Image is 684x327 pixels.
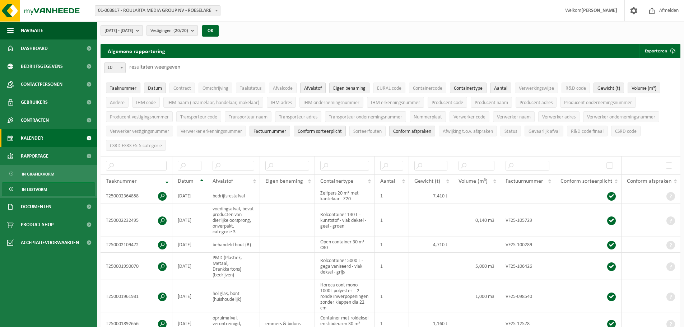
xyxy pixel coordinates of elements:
[104,63,125,73] span: 10
[459,178,488,184] span: Volume (m³)
[567,126,608,136] button: R&D code finaalR&amp;D code finaal: Activate to sort
[279,115,317,120] span: Transporteur adres
[571,129,604,134] span: R&D code finaal
[2,167,95,181] a: In grafiekvorm
[173,28,188,33] count: (20/20)
[380,178,395,184] span: Aantal
[163,97,263,108] button: IHM naam (inzamelaar, handelaar, makelaar)IHM naam (inzamelaar, handelaar, makelaar): Activate to...
[516,97,557,108] button: Producent adresProducent adres: Activate to sort
[104,62,126,73] span: 10
[298,129,342,134] span: Conform sorteerplicht
[110,143,162,149] span: CSRD ESRS E5-5 categorie
[304,86,322,91] span: Afvalstof
[106,178,137,184] span: Taaknummer
[375,204,409,237] td: 1
[493,111,535,122] button: Verwerker naamVerwerker naam: Activate to sort
[393,129,431,134] span: Conform afspraken
[583,111,659,122] button: Verwerker ondernemingsnummerVerwerker ondernemingsnummer: Activate to sort
[320,178,353,184] span: Containertype
[173,86,191,91] span: Contract
[21,198,51,216] span: Documenten
[564,100,632,106] span: Producent ondernemingsnummer
[136,100,156,106] span: IHM code
[21,129,43,147] span: Kalender
[177,126,246,136] button: Verwerker erkenningsnummerVerwerker erkenningsnummer: Activate to sort
[21,147,48,165] span: Rapportage
[597,86,620,91] span: Gewicht (t)
[628,83,660,93] button: Volume (m³)Volume (m³): Activate to sort
[236,83,265,93] button: TaakstatusTaakstatus: Activate to sort
[581,8,617,13] strong: [PERSON_NAME]
[519,86,554,91] span: Verwerkingswijze
[414,178,440,184] span: Gewicht (t)
[101,188,172,204] td: T250002364858
[333,86,366,91] span: Eigen benaming
[315,237,375,253] td: Open container 30 m³ - C30
[371,100,420,106] span: IHM erkenningsnummer
[377,86,401,91] span: EURAL code
[453,115,485,120] span: Verwerker code
[520,100,553,106] span: Producent adres
[207,237,260,253] td: behandeld hout (B)
[471,97,512,108] button: Producent naamProducent naam: Activate to sort
[2,182,95,196] a: In lijstvorm
[106,140,166,151] button: CSRD ESRS E5-5 categorieCSRD ESRS E5-5 categorie: Activate to sort
[615,129,637,134] span: CSRD code
[414,115,442,120] span: Nummerplaat
[225,111,271,122] button: Transporteur naamTransporteur naam: Activate to sort
[594,83,624,93] button: Gewicht (t)Gewicht (t): Activate to sort
[101,25,143,36] button: [DATE] - [DATE]
[494,86,507,91] span: Aantal
[315,188,375,204] td: Zelfpers 20 m³ met kantelaar - Z20
[501,126,521,136] button: StatusStatus: Activate to sort
[104,25,133,36] span: [DATE] - [DATE]
[375,253,409,280] td: 1
[101,237,172,253] td: T250002109472
[132,97,160,108] button: IHM codeIHM code: Activate to sort
[300,83,326,93] button: AfvalstofAfvalstof: Activate to sort
[101,44,172,58] h2: Algemene rapportering
[129,64,180,70] label: resultaten weergeven
[294,126,346,136] button: Conform sorteerplicht : Activate to sort
[176,111,221,122] button: Transporteur codeTransporteur code: Activate to sort
[172,253,207,280] td: [DATE]
[389,126,435,136] button: Conform afspraken : Activate to sort
[101,204,172,237] td: T250002232495
[409,83,446,93] button: ContainercodeContainercode: Activate to sort
[250,126,290,136] button: FactuurnummerFactuurnummer: Activate to sort
[413,86,442,91] span: Containercode
[207,188,260,204] td: bedrijfsrestafval
[315,204,375,237] td: Rolcontainer 140 L - kunststof - vlak deksel - geel - groen
[299,97,363,108] button: IHM ondernemingsnummerIHM ondernemingsnummer: Activate to sort
[21,216,53,234] span: Product Shop
[172,204,207,237] td: [DATE]
[271,100,292,106] span: IHM adres
[110,115,169,120] span: Producent vestigingsnummer
[172,280,207,313] td: [DATE]
[439,126,497,136] button: Afwijking t.o.v. afsprakenAfwijking t.o.v. afspraken: Activate to sort
[450,83,487,93] button: ContainertypeContainertype: Activate to sort
[21,75,62,93] span: Contactpersonen
[560,97,636,108] button: Producent ondernemingsnummerProducent ondernemingsnummer: Activate to sort
[106,97,129,108] button: AndereAndere: Activate to sort
[178,178,194,184] span: Datum
[303,100,359,106] span: IHM ondernemingsnummer
[21,57,63,75] span: Bedrijfsgegevens
[95,6,220,16] span: 01-003817 - ROULARTA MEDIA GROUP NV - ROESELARE
[267,97,296,108] button: IHM adresIHM adres: Activate to sort
[202,25,219,37] button: OK
[453,280,500,313] td: 1,000 m3
[373,83,405,93] button: EURAL codeEURAL code: Activate to sort
[329,115,402,120] span: Transporteur ondernemingsnummer
[106,126,173,136] button: Verwerker vestigingsnummerVerwerker vestigingsnummer: Activate to sort
[315,280,375,313] td: Horeca cont mono 1000L polyester – 2 ronde inwerpopeningen zonder kleppen dia 22 cm
[329,83,369,93] button: Eigen benamingEigen benaming: Activate to sort
[632,86,656,91] span: Volume (m³)
[587,115,655,120] span: Verwerker ondernemingsnummer
[349,126,386,136] button: SorteerfoutenSorteerfouten: Activate to sort
[562,83,590,93] button: R&D codeR&amp;D code: Activate to sort
[560,178,612,184] span: Conform sorteerplicht
[101,253,172,280] td: T250001990070
[409,188,453,204] td: 7,410 t
[375,188,409,204] td: 1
